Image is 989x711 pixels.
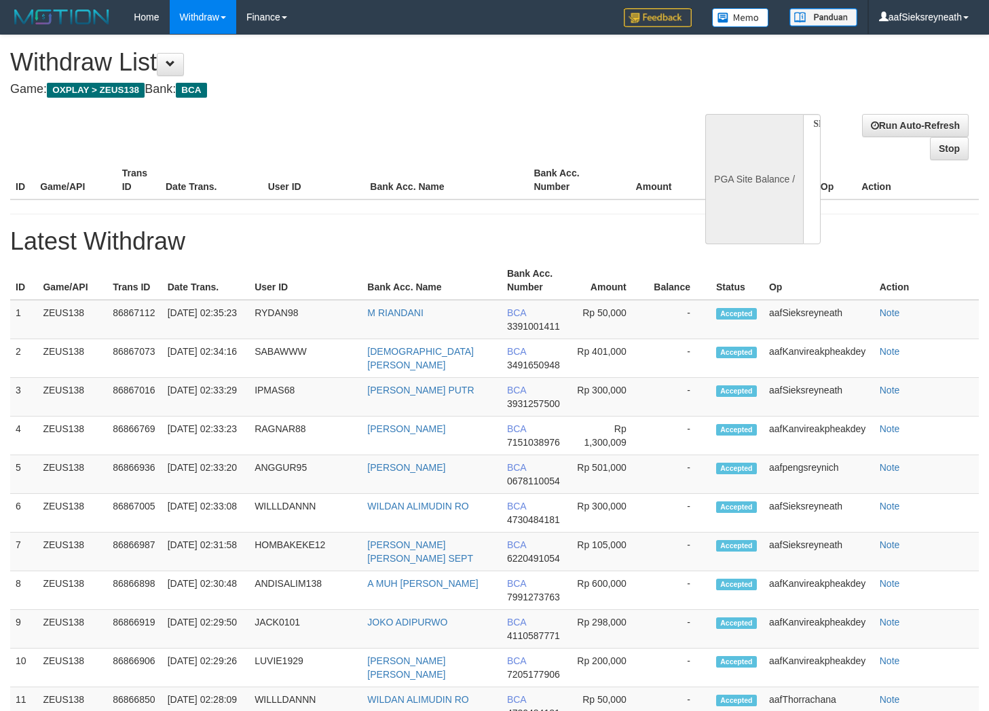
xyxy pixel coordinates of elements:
td: aafSieksreyneath [764,533,874,571]
th: Op [815,161,856,199]
td: 1 [10,300,37,339]
a: [DEMOGRAPHIC_DATA][PERSON_NAME] [367,346,474,370]
td: 4 [10,417,37,455]
td: [DATE] 02:30:48 [162,571,249,610]
span: BCA [507,307,526,318]
td: - [647,494,711,533]
th: Op [764,261,874,300]
td: Rp 300,000 [572,378,647,417]
th: Bank Acc. Name [365,161,528,199]
td: 2 [10,339,37,378]
a: Run Auto-Refresh [862,114,969,137]
th: Date Trans. [162,261,249,300]
td: Rp 300,000 [572,494,647,533]
td: ZEUS138 [37,455,107,494]
td: ZEUS138 [37,649,107,687]
span: Accepted [716,501,757,513]
span: BCA [507,385,526,396]
th: Action [856,161,979,199]
td: 86866919 [107,610,162,649]
td: Rp 298,000 [572,610,647,649]
td: WILLLDANNN [249,494,362,533]
span: Accepted [716,347,757,358]
td: aafKanvireakpheakdey [764,610,874,649]
td: - [647,533,711,571]
img: Button%20Memo.svg [712,8,769,27]
th: Trans ID [107,261,162,300]
td: - [647,649,711,687]
span: BCA [507,501,526,512]
td: [DATE] 02:35:23 [162,300,249,339]
span: BCA [507,539,526,550]
td: 6 [10,494,37,533]
a: Note [880,694,900,705]
a: JOKO ADIPURWO [367,617,447,628]
td: aafSieksreyneath [764,378,874,417]
td: JACK0101 [249,610,362,649]
td: [DATE] 02:34:16 [162,339,249,378]
h1: Latest Withdraw [10,228,979,255]
td: - [647,378,711,417]
a: WILDAN ALIMUDIN RO [367,694,468,705]
span: BCA [507,655,526,666]
a: Note [880,462,900,473]
a: Note [880,385,900,396]
td: ZEUS138 [37,533,107,571]
td: 86867112 [107,300,162,339]
span: 3491650948 [507,360,560,370]
td: 86866906 [107,649,162,687]
h4: Game: Bank: [10,83,646,96]
a: Note [880,539,900,550]
h1: Withdraw List [10,49,646,76]
span: 7991273763 [507,592,560,602]
span: BCA [507,462,526,473]
td: aafKanvireakpheakdey [764,571,874,610]
span: Accepted [716,656,757,668]
td: ZEUS138 [37,494,107,533]
th: Date Trans. [160,161,263,199]
th: Game/API [37,261,107,300]
img: Feedback.jpg [624,8,692,27]
td: Rp 600,000 [572,571,647,610]
td: - [647,417,711,455]
td: Rp 50,000 [572,300,647,339]
span: 6220491054 [507,553,560,564]
span: OXPLAY > ZEUS138 [47,83,145,98]
a: [PERSON_NAME] PUTR [367,385,474,396]
th: Action [874,261,979,300]
td: - [647,339,711,378]
td: aafSieksreyneath [764,494,874,533]
td: [DATE] 02:33:20 [162,455,249,494]
td: - [647,300,711,339]
td: ZEUS138 [37,300,107,339]
td: 86867016 [107,378,162,417]
td: [DATE] 02:33:08 [162,494,249,533]
a: [PERSON_NAME] [PERSON_NAME] [367,655,445,680]
td: [DATE] 02:33:29 [162,378,249,417]
a: M RIANDANI [367,307,423,318]
a: Note [880,307,900,318]
td: aafSieksreyneath [764,300,874,339]
td: ZEUS138 [37,378,107,417]
img: MOTION_logo.png [10,7,113,27]
td: 86866987 [107,533,162,571]
th: Amount [610,161,692,199]
th: User ID [263,161,365,199]
td: ZEUS138 [37,610,107,649]
th: ID [10,161,35,199]
td: 7 [10,533,37,571]
td: Rp 1,300,009 [572,417,647,455]
th: Status [711,261,764,300]
a: WILDAN ALIMUDIN RO [367,501,468,512]
span: BCA [507,578,526,589]
a: [PERSON_NAME] [367,423,445,434]
td: aafKanvireakpheakdey [764,417,874,455]
th: User ID [249,261,362,300]
td: [DATE] 02:29:26 [162,649,249,687]
td: [DATE] 02:29:50 [162,610,249,649]
span: Accepted [716,385,757,397]
td: aafpengsreynich [764,455,874,494]
td: - [647,571,711,610]
a: A MUH [PERSON_NAME] [367,578,478,589]
a: Stop [930,137,969,160]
